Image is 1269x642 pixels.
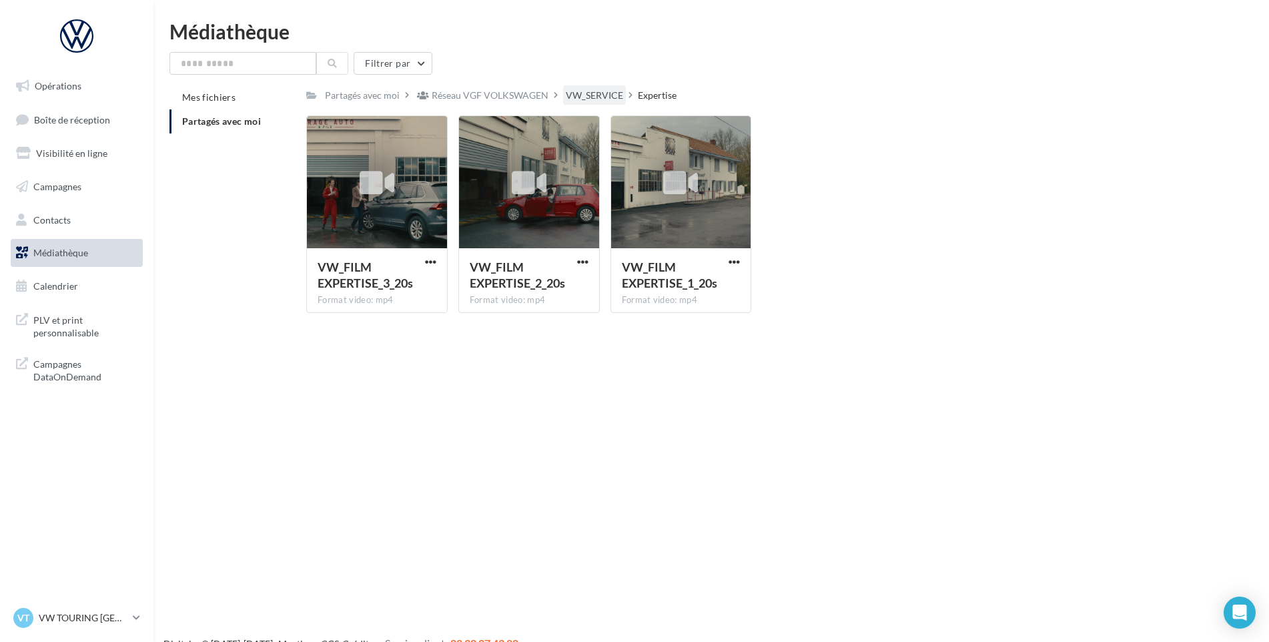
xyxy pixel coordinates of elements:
span: VW_FILM EXPERTISE_1_20s [622,260,717,290]
div: Format video: mp4 [622,294,741,306]
a: Campagnes [8,173,145,201]
div: Format video: mp4 [470,294,588,306]
div: Expertise [638,89,677,102]
span: VW_FILM EXPERTISE_3_20s [318,260,413,290]
span: Boîte de réception [34,113,110,125]
a: Calendrier [8,272,145,300]
span: PLV et print personnalisable [33,311,137,340]
span: Campagnes DataOnDemand [33,355,137,384]
button: Filtrer par [354,52,432,75]
a: Campagnes DataOnDemand [8,350,145,389]
a: PLV et print personnalisable [8,306,145,345]
div: Format video: mp4 [318,294,436,306]
span: Mes fichiers [182,91,236,103]
div: Médiathèque [169,21,1253,41]
span: Médiathèque [33,247,88,258]
a: Médiathèque [8,239,145,267]
a: VT VW TOURING [GEOGRAPHIC_DATA] [11,605,143,631]
p: VW TOURING [GEOGRAPHIC_DATA] [39,611,127,625]
span: Calendrier [33,280,78,292]
span: VW_FILM EXPERTISE_2_20s [470,260,565,290]
a: Visibilité en ligne [8,139,145,168]
span: VT [17,611,29,625]
a: Boîte de réception [8,105,145,134]
div: VW_SERVICE [566,89,623,102]
a: Opérations [8,72,145,100]
span: Contacts [33,214,71,225]
div: Réseau VGF VOLKSWAGEN [432,89,548,102]
a: Contacts [8,206,145,234]
div: Partagés avec moi [325,89,400,102]
span: Opérations [35,80,81,91]
span: Partagés avec moi [182,115,261,127]
span: Campagnes [33,181,81,192]
span: Visibilité en ligne [36,147,107,159]
div: Open Intercom Messenger [1224,597,1256,629]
